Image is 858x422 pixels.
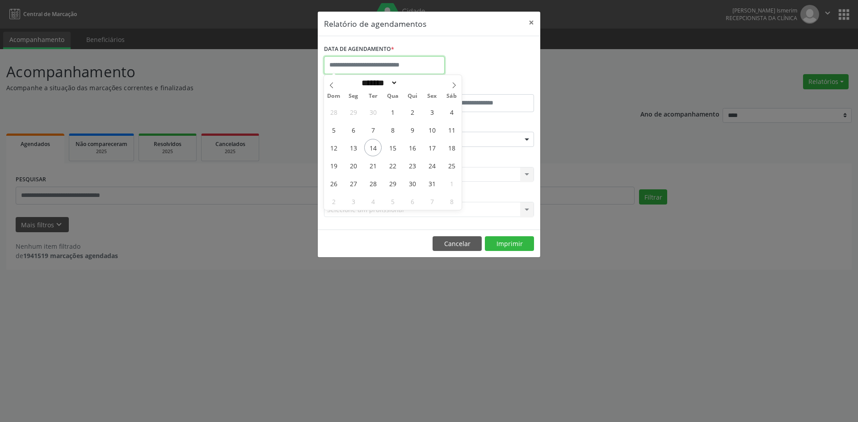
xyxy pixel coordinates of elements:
span: Outubro 7, 2025 [364,121,382,138]
h5: Relatório de agendamentos [324,18,426,29]
span: Sáb [442,93,462,99]
span: Outubro 3, 2025 [423,103,441,121]
span: Outubro 11, 2025 [443,121,460,138]
label: ATÉ [431,80,534,94]
span: Seg [344,93,363,99]
span: Outubro 5, 2025 [325,121,342,138]
span: Outubro 29, 2025 [384,175,401,192]
span: Outubro 22, 2025 [384,157,401,174]
span: Setembro 30, 2025 [364,103,382,121]
span: Dom [324,93,344,99]
span: Novembro 3, 2025 [345,192,362,210]
span: Novembro 2, 2025 [325,192,342,210]
span: Outubro 14, 2025 [364,139,382,156]
span: Novembro 6, 2025 [404,192,421,210]
span: Outubro 27, 2025 [345,175,362,192]
span: Setembro 29, 2025 [345,103,362,121]
span: Outubro 26, 2025 [325,175,342,192]
span: Outubro 10, 2025 [423,121,441,138]
span: Outubro 6, 2025 [345,121,362,138]
span: Outubro 23, 2025 [404,157,421,174]
span: Outubro 2, 2025 [404,103,421,121]
span: Outubro 12, 2025 [325,139,342,156]
span: Outubro 30, 2025 [404,175,421,192]
span: Ter [363,93,383,99]
span: Outubro 25, 2025 [443,157,460,174]
span: Outubro 18, 2025 [443,139,460,156]
span: Novembro 7, 2025 [423,192,441,210]
span: Outubro 9, 2025 [404,121,421,138]
button: Cancelar [433,236,482,251]
span: Outubro 13, 2025 [345,139,362,156]
span: Outubro 21, 2025 [364,157,382,174]
input: Year [398,78,427,88]
span: Outubro 17, 2025 [423,139,441,156]
span: Outubro 16, 2025 [404,139,421,156]
button: Imprimir [485,236,534,251]
span: Qua [383,93,403,99]
span: Outubro 15, 2025 [384,139,401,156]
span: Outubro 24, 2025 [423,157,441,174]
span: Outubro 19, 2025 [325,157,342,174]
span: Novembro 8, 2025 [443,192,460,210]
button: Close [522,12,540,33]
span: Outubro 1, 2025 [384,103,401,121]
span: Novembro 5, 2025 [384,192,401,210]
span: Outubro 8, 2025 [384,121,401,138]
span: Setembro 28, 2025 [325,103,342,121]
span: Outubro 4, 2025 [443,103,460,121]
span: Outubro 20, 2025 [345,157,362,174]
span: Novembro 4, 2025 [364,192,382,210]
span: Sex [422,93,442,99]
span: Outubro 31, 2025 [423,175,441,192]
span: Outubro 28, 2025 [364,175,382,192]
span: Novembro 1, 2025 [443,175,460,192]
select: Month [358,78,398,88]
span: Qui [403,93,422,99]
label: DATA DE AGENDAMENTO [324,42,394,56]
